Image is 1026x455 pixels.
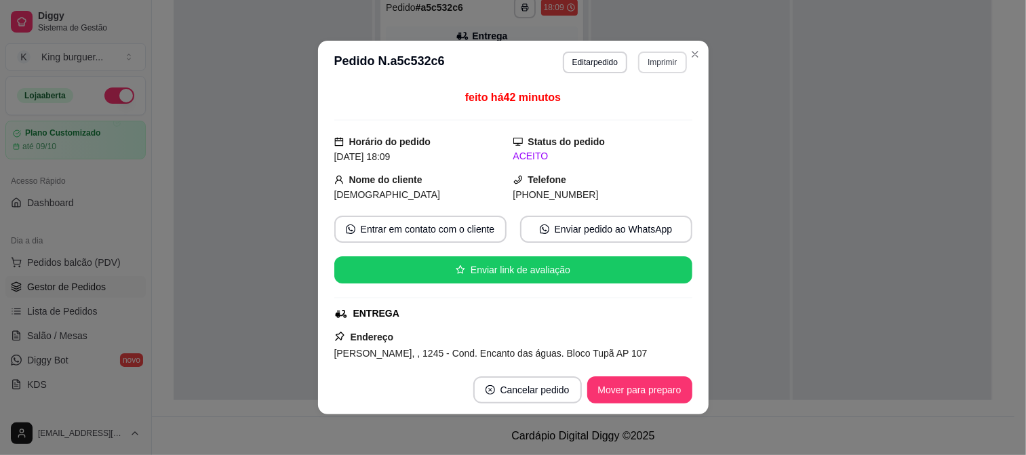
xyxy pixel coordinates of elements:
span: user [334,175,344,184]
strong: Nome do cliente [349,174,422,185]
h3: Pedido N. a5c532c6 [334,52,445,73]
button: Editarpedido [563,52,627,73]
span: desktop [513,137,523,146]
span: whats-app [540,224,549,234]
strong: Endereço [351,332,394,342]
span: [PERSON_NAME], , 1245 - Cond. Encanto das águas. Bloco Tupã AP 107 [334,348,648,359]
strong: Horário do pedido [349,136,431,147]
span: pushpin [334,331,345,342]
button: starEnviar link de avaliação [334,256,692,283]
span: close-circle [486,385,495,395]
button: whats-appEntrar em contato com o cliente [334,216,507,243]
div: ENTREGA [353,306,399,321]
span: calendar [334,137,344,146]
strong: Telefone [528,174,567,185]
button: Close [684,43,706,65]
span: [PHONE_NUMBER] [513,189,599,200]
span: [DATE] 18:09 [334,151,391,162]
span: whats-app [346,224,355,234]
strong: Status do pedido [528,136,606,147]
button: Imprimir [638,52,686,73]
span: feito há 42 minutos [465,92,561,103]
button: Mover para preparo [587,376,692,403]
span: phone [513,175,523,184]
span: [DEMOGRAPHIC_DATA] [334,189,441,200]
button: whats-appEnviar pedido ao WhatsApp [520,216,692,243]
div: ACEITO [513,149,692,163]
button: close-circleCancelar pedido [473,376,582,403]
span: star [456,265,465,275]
